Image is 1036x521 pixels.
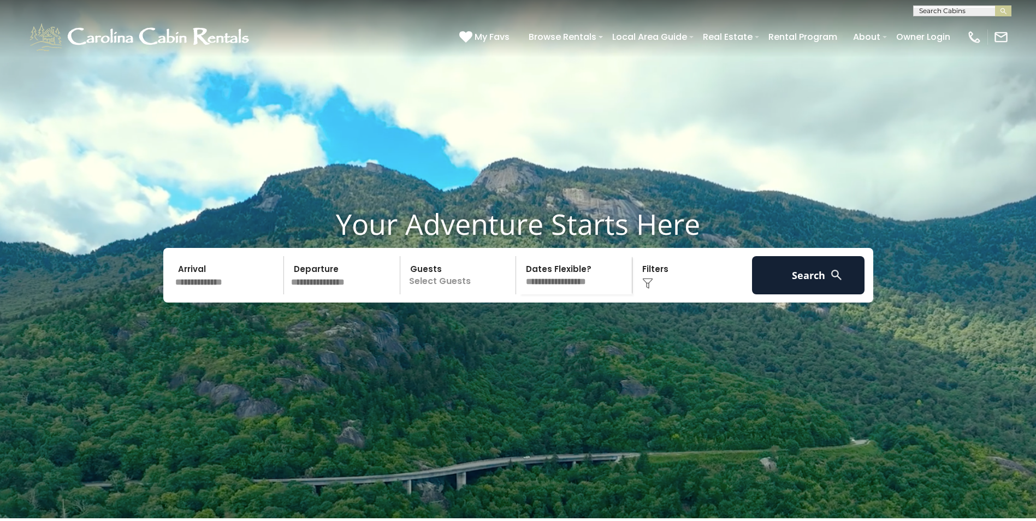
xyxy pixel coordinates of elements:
[752,256,865,294] button: Search
[967,29,982,45] img: phone-regular-white.png
[830,268,843,282] img: search-regular-white.png
[404,256,516,294] p: Select Guests
[27,21,254,54] img: White-1-1-2.png
[993,29,1009,45] img: mail-regular-white.png
[607,27,692,46] a: Local Area Guide
[763,27,843,46] a: Rental Program
[475,30,510,44] span: My Favs
[642,278,653,289] img: filter--v1.png
[848,27,886,46] a: About
[697,27,758,46] a: Real Estate
[459,30,512,44] a: My Favs
[891,27,956,46] a: Owner Login
[523,27,602,46] a: Browse Rentals
[8,207,1028,241] h1: Your Adventure Starts Here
